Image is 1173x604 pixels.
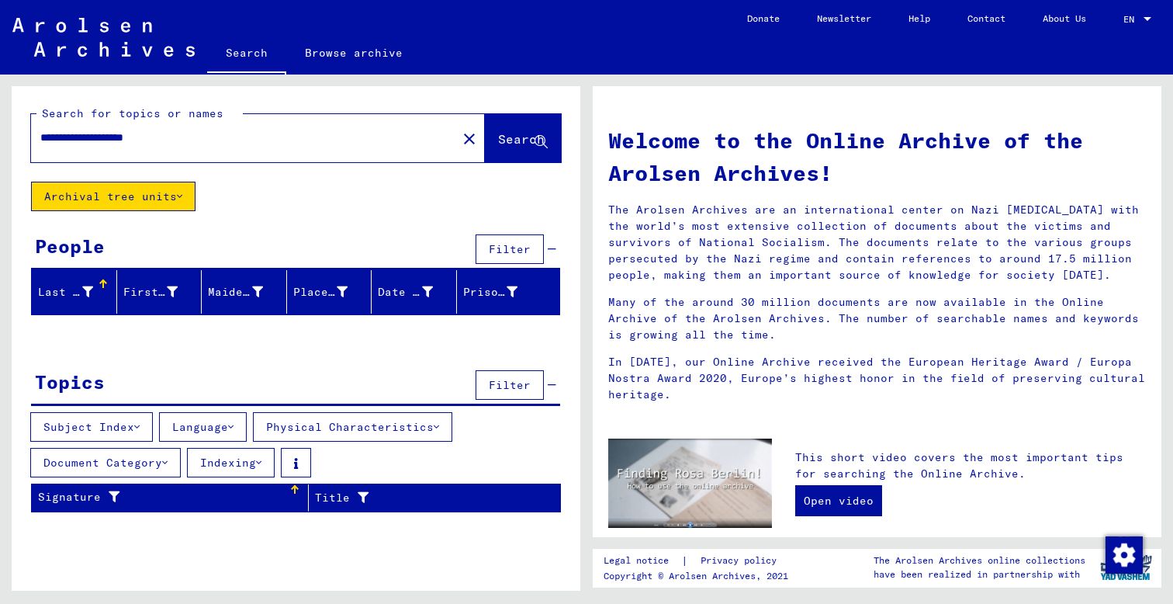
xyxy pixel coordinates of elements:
div: Place of Birth [293,284,348,300]
p: Copyright © Arolsen Archives, 2021 [604,569,795,583]
div: Topics [35,368,105,396]
p: The Arolsen Archives online collections [874,554,1085,568]
div: Maiden Name [208,279,286,304]
div: Last Name [38,284,93,300]
div: Signature [38,485,308,510]
button: Archival tree units [31,182,195,211]
button: Physical Characteristics [253,412,452,442]
mat-header-cell: Prisoner # [457,270,560,314]
mat-select-trigger: EN [1123,13,1134,25]
div: Zustimmung ändern [1105,536,1142,573]
p: Many of the around 30 million documents are now available in the Online Archive of the Arolsen Ar... [608,294,1146,343]
button: Filter [476,234,544,264]
a: Open video [795,485,882,516]
div: First Name [123,279,202,304]
a: Privacy policy [688,553,795,569]
button: Indexing [187,448,275,477]
p: have been realized in partnership with [874,568,1085,581]
div: People [35,232,105,260]
div: Prisoner # [463,279,542,304]
mat-header-cell: Place of Birth [287,270,372,314]
button: Search [485,114,561,162]
span: Search [498,131,545,147]
div: Title [315,490,522,506]
button: Document Category [30,448,181,477]
img: Arolsen_neg.svg [12,18,195,57]
a: Legal notice [604,553,681,569]
div: | [604,553,795,569]
img: yv_logo.png [1097,548,1155,587]
button: Subject Index [30,412,153,442]
div: First Name [123,284,178,300]
mat-label: Search for topics or names [42,106,223,120]
a: Browse archive [286,34,421,71]
mat-icon: close [460,130,479,148]
button: Clear [454,123,485,154]
p: The Arolsen Archives are an international center on Nazi [MEDICAL_DATA] with the world’s most ext... [608,202,1146,283]
img: Zustimmung ändern [1106,536,1143,574]
h1: Welcome to the Online Archive of the Arolsen Archives! [608,124,1146,189]
div: Place of Birth [293,279,372,304]
mat-header-cell: First Name [117,270,202,314]
img: video.jpg [608,439,772,528]
button: Language [159,412,247,442]
mat-header-cell: Date of Birth [372,270,457,314]
div: Last Name [38,279,116,304]
mat-header-cell: Last Name [32,270,117,314]
p: This short video covers the most important tips for searching the Online Archive. [795,450,1146,482]
button: Filter [476,370,544,400]
div: Date of Birth [378,284,433,300]
div: Title [315,485,542,510]
span: Filter [489,378,531,392]
div: Signature [38,489,289,505]
a: Search [207,34,286,75]
div: Date of Birth [378,279,456,304]
div: Prisoner # [463,284,518,300]
mat-header-cell: Maiden Name [202,270,287,314]
p: In [DATE], our Online Archive received the European Heritage Award / Europa Nostra Award 2020, Eu... [608,354,1146,403]
div: Maiden Name [208,284,263,300]
span: Filter [489,242,531,256]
